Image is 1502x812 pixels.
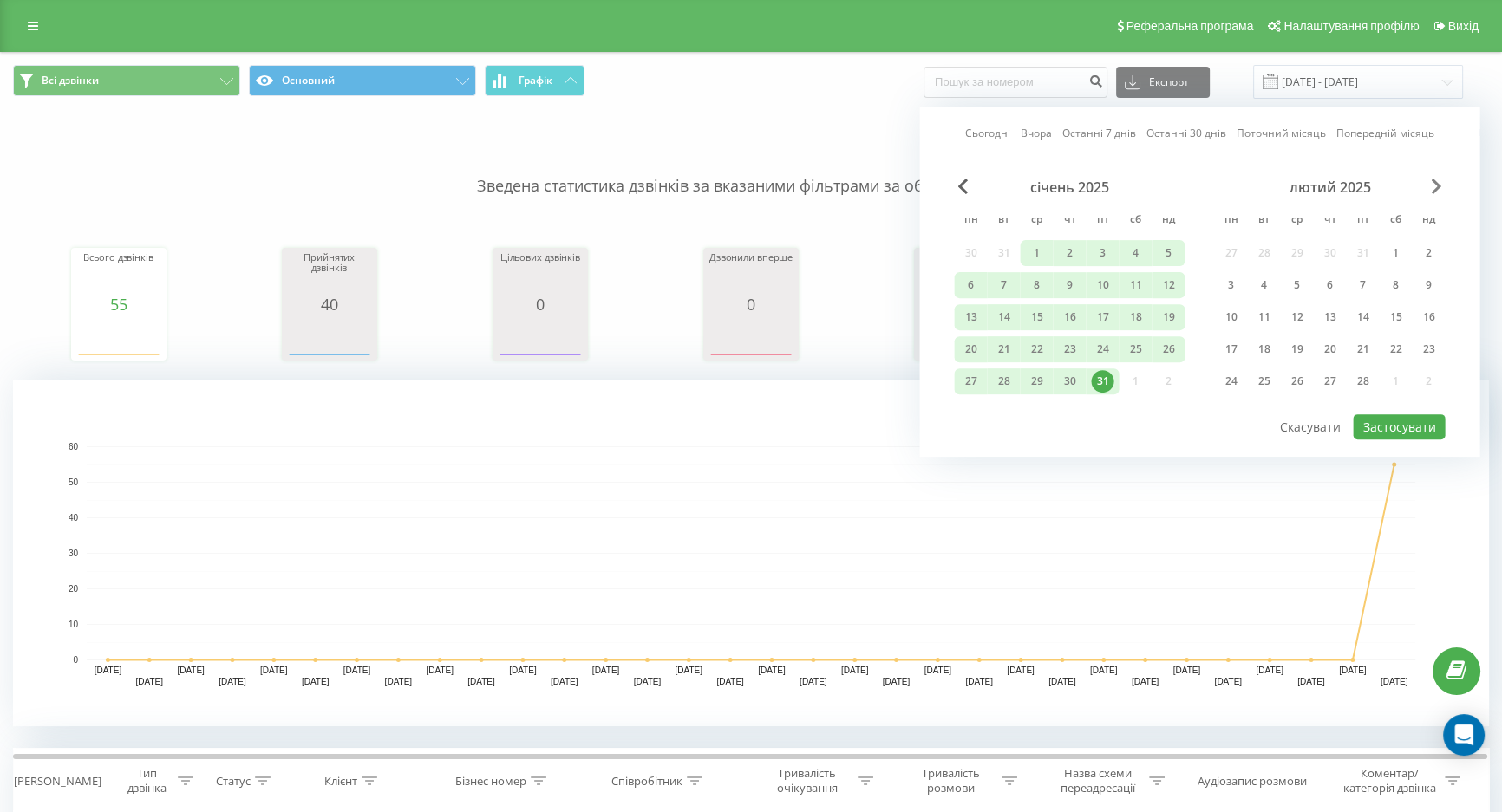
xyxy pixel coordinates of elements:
div: сб 15 лют 2025 р. [1379,304,1412,330]
div: пн 3 лют 2025 р. [1214,272,1247,298]
abbr: четвер [1316,208,1342,234]
div: A chart. [286,313,373,365]
div: ср 1 січ 2025 р. [1020,240,1053,266]
abbr: понеділок [1218,208,1244,234]
abbr: четвер [1056,208,1082,234]
div: нд 16 лют 2025 р. [1412,304,1445,330]
div: 5 [1157,242,1179,264]
div: 18 [1124,306,1146,328]
div: пт 3 січ 2025 р. [1086,240,1119,266]
div: пт 17 січ 2025 р. [1086,304,1119,330]
text: [DATE] [385,677,413,686]
div: сб 18 січ 2025 р. [1119,304,1152,330]
div: 7 [1351,274,1374,296]
abbr: середа [1023,208,1049,234]
div: 10 [1219,306,1242,328]
div: чт 9 січ 2025 р. [1053,272,1086,298]
abbr: вівторок [990,208,1016,234]
div: ср 15 січ 2025 р. [1020,304,1053,330]
abbr: п’ятниця [1349,208,1375,234]
p: Зведена статистика дзвінків за вказаними фільтрами за обраний період [13,140,1489,198]
text: [DATE] [924,666,952,675]
text: [DATE] [1256,666,1283,675]
text: [DATE] [219,677,246,686]
div: 55 [75,296,162,313]
div: 3 [1219,274,1242,296]
div: чт 2 січ 2025 р. [1053,240,1086,266]
div: Коментар/категорія дзвінка [1339,766,1440,796]
div: 7 [992,274,1015,296]
div: нд 19 січ 2025 р. [1152,304,1185,330]
text: 20 [69,584,79,594]
a: Поточний місяць [1237,126,1326,142]
div: 17 [1091,306,1113,328]
div: 40 [286,296,373,313]
div: A chart. [75,313,162,365]
div: сб 11 січ 2025 р. [1119,272,1152,298]
div: Клієнт [324,774,357,789]
text: [DATE] [467,677,495,686]
div: 8 [1384,274,1407,296]
div: 5 [1285,274,1308,296]
div: ср 12 лют 2025 р. [1280,304,1313,330]
abbr: вівторок [1251,208,1277,234]
abbr: субота [1382,208,1408,234]
input: Пошук за номером [924,67,1107,98]
text: [DATE] [509,666,537,675]
a: Останні 7 днів [1062,126,1136,142]
div: чт 6 лют 2025 р. [1313,272,1346,298]
div: 14 [1351,306,1374,328]
div: Всього дзвінків [75,252,162,296]
button: Основний [249,65,476,96]
div: пт 21 лют 2025 р. [1346,336,1379,362]
div: пт 14 лют 2025 р. [1346,304,1379,330]
text: [DATE] [592,666,620,675]
div: сб 22 лют 2025 р. [1379,336,1412,362]
a: Попередній місяць [1336,126,1434,142]
div: [PERSON_NAME] [14,774,101,789]
div: вт 28 січ 2025 р. [987,368,1020,394]
div: 19 [1285,338,1308,361]
div: Тривалість усіх дзвінків [918,252,1005,296]
a: Вчора [1021,126,1052,142]
div: 12 [1285,306,1308,328]
a: Останні 30 днів [1146,126,1226,142]
div: січень 2025 [954,179,1185,196]
text: [DATE] [883,677,911,686]
text: 30 [69,549,79,558]
button: Експорт [1116,67,1210,98]
div: чт 23 січ 2025 р. [1053,336,1086,362]
div: пт 24 січ 2025 р. [1086,336,1119,362]
div: 1 [1025,242,1048,264]
text: [DATE] [1297,677,1325,686]
text: [DATE] [634,677,662,686]
text: [DATE] [758,666,786,675]
div: вт 18 лют 2025 р. [1247,336,1280,362]
div: 0 [497,296,584,313]
div: Цільових дзвінків [497,252,584,296]
div: 12 [1157,274,1179,296]
div: Бізнес номер [455,774,526,789]
div: 13 [1318,306,1341,328]
div: 24 [1091,338,1113,361]
text: [DATE] [1214,677,1242,686]
div: 22 [1384,338,1407,361]
div: пн 24 лют 2025 р. [1214,368,1247,394]
div: 18 [1252,338,1275,361]
div: пн 6 січ 2025 р. [954,272,987,298]
div: вт 4 лют 2025 р. [1247,272,1280,298]
text: [DATE] [95,666,122,675]
div: 27 [959,370,982,393]
div: Аудіозапис розмови [1198,774,1307,789]
div: Open Intercom Messenger [1443,714,1485,756]
text: 60 [69,442,79,451]
div: пн 17 лют 2025 р. [1214,336,1247,362]
div: 11 [1252,306,1275,328]
div: 6 [959,274,982,296]
div: 2 [1417,242,1440,264]
svg: A chart. [13,380,1489,726]
svg: A chart. [497,313,584,365]
div: Прийнятих дзвінків [286,252,373,296]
